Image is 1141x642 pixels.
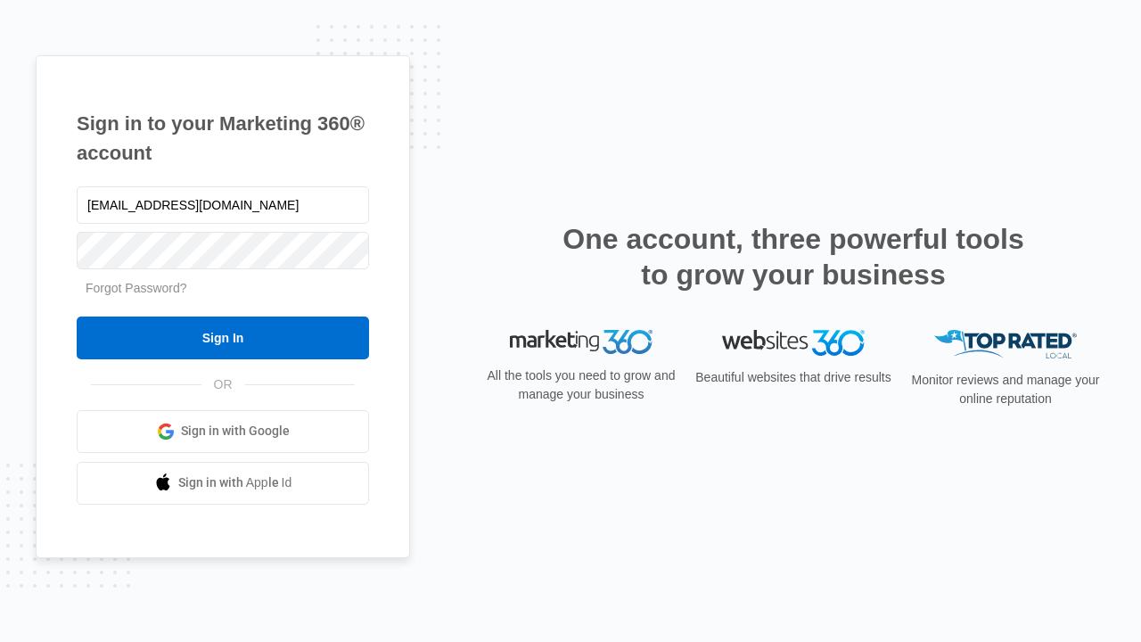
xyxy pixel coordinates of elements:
[181,422,290,440] span: Sign in with Google
[934,330,1077,359] img: Top Rated Local
[694,368,893,387] p: Beautiful websites that drive results
[906,371,1105,408] p: Monitor reviews and manage your online reputation
[77,462,369,505] a: Sign in with Apple Id
[510,330,653,355] img: Marketing 360
[481,366,681,404] p: All the tools you need to grow and manage your business
[77,317,369,359] input: Sign In
[722,330,865,356] img: Websites 360
[557,221,1030,292] h2: One account, three powerful tools to grow your business
[86,281,187,295] a: Forgot Password?
[77,186,369,224] input: Email
[77,410,369,453] a: Sign in with Google
[178,473,292,492] span: Sign in with Apple Id
[201,375,245,394] span: OR
[77,109,369,168] h1: Sign in to your Marketing 360® account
